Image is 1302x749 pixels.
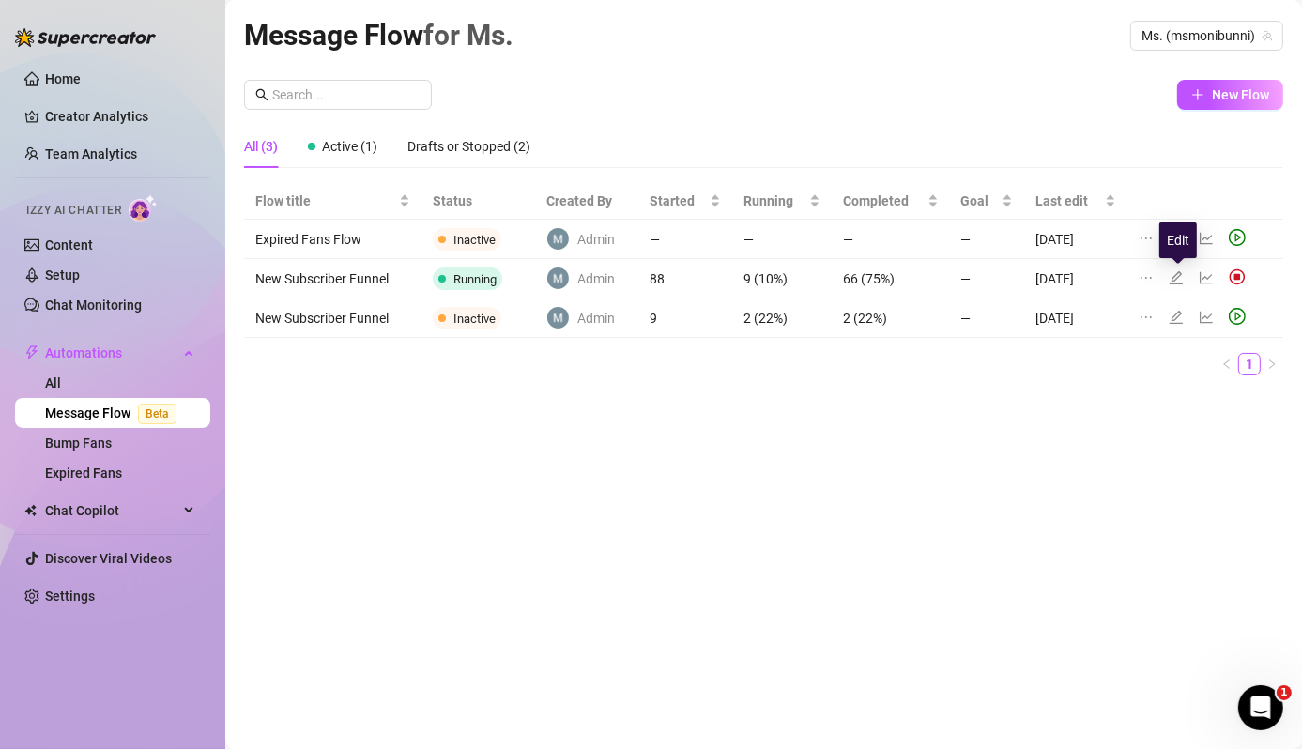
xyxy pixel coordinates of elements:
span: ellipsis [1139,270,1154,285]
td: 9 (10%) [732,259,832,298]
td: Expired Fans Flow [244,220,421,259]
span: Last edit [1035,191,1100,211]
a: Settings [45,588,95,604]
span: edit [1169,310,1184,325]
img: Admin [547,307,569,329]
span: Admin [577,229,615,250]
span: Flow title [255,191,395,211]
th: Flow title [244,183,421,220]
td: 66 (75%) [832,259,949,298]
span: line-chart [1199,310,1214,325]
span: Izzy AI Chatter [26,202,121,220]
a: Expired Fans [45,466,122,481]
td: New Subscriber Funnel [244,298,421,338]
span: search [255,88,268,101]
th: Last edit [1024,183,1126,220]
span: Admin [577,308,615,329]
a: All [45,375,61,390]
a: Home [45,71,81,86]
span: edit [1169,270,1184,285]
div: All (3) [244,136,278,157]
th: Running [732,183,832,220]
iframe: Intercom live chat [1238,685,1283,730]
a: Discover Viral Videos [45,551,172,566]
a: Chat Monitoring [45,298,142,313]
span: Running [453,272,497,286]
span: for Ms. [423,19,513,52]
td: — [950,220,1025,259]
li: 1 [1238,353,1261,375]
a: Content [45,237,93,252]
td: — [832,220,949,259]
div: Edit [1159,222,1197,258]
img: svg%3e [1229,268,1246,285]
th: Completed [832,183,949,220]
td: [DATE] [1024,298,1126,338]
td: 2 (22%) [732,298,832,338]
span: play-circle [1229,308,1246,325]
span: Admin [577,268,615,289]
li: Previous Page [1216,353,1238,375]
span: New Flow [1212,87,1269,102]
span: team [1262,30,1273,41]
a: 1 [1239,354,1260,374]
span: left [1221,359,1233,370]
th: Started [638,183,732,220]
button: right [1261,353,1283,375]
span: 1 [1277,685,1292,700]
img: Admin [547,228,569,250]
th: Goal [950,183,1025,220]
td: — [950,298,1025,338]
td: New Subscriber Funnel [244,259,421,298]
a: Bump Fans [45,436,112,451]
input: Search... [272,84,421,105]
span: plus [1191,88,1204,101]
td: [DATE] [1024,259,1126,298]
span: Active (1) [322,139,377,154]
span: ellipsis [1139,310,1154,325]
span: Inactive [453,312,496,326]
span: thunderbolt [24,345,39,360]
span: right [1266,359,1278,370]
button: New Flow [1177,80,1283,110]
span: Ms. (msmonibunni) [1141,22,1272,50]
a: Setup [45,267,80,283]
button: left [1216,353,1238,375]
span: Chat Copilot [45,496,178,526]
span: Automations [45,338,178,368]
span: Completed [843,191,923,211]
a: Message FlowBeta [45,405,184,420]
span: line-chart [1199,270,1214,285]
span: Running [743,191,805,211]
img: Chat Copilot [24,504,37,517]
span: Started [650,191,706,211]
td: 88 [638,259,732,298]
article: Message Flow [244,13,513,57]
th: Status [421,183,535,220]
img: AI Chatter [129,194,158,222]
img: Admin [547,267,569,289]
span: Beta [138,404,176,424]
span: ellipsis [1139,231,1154,246]
a: Team Analytics [45,146,137,161]
img: logo-BBDzfeDw.svg [15,28,156,47]
span: Goal [961,191,999,211]
td: 2 (22%) [832,298,949,338]
span: line-chart [1199,231,1214,246]
div: Drafts or Stopped (2) [407,136,530,157]
th: Created By [535,183,638,220]
a: Creator Analytics [45,101,195,131]
span: Inactive [453,233,496,247]
li: Next Page [1261,353,1283,375]
td: 9 [638,298,732,338]
td: — [732,220,832,259]
td: — [638,220,732,259]
span: play-circle [1229,229,1246,246]
td: [DATE] [1024,220,1126,259]
td: — [950,259,1025,298]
